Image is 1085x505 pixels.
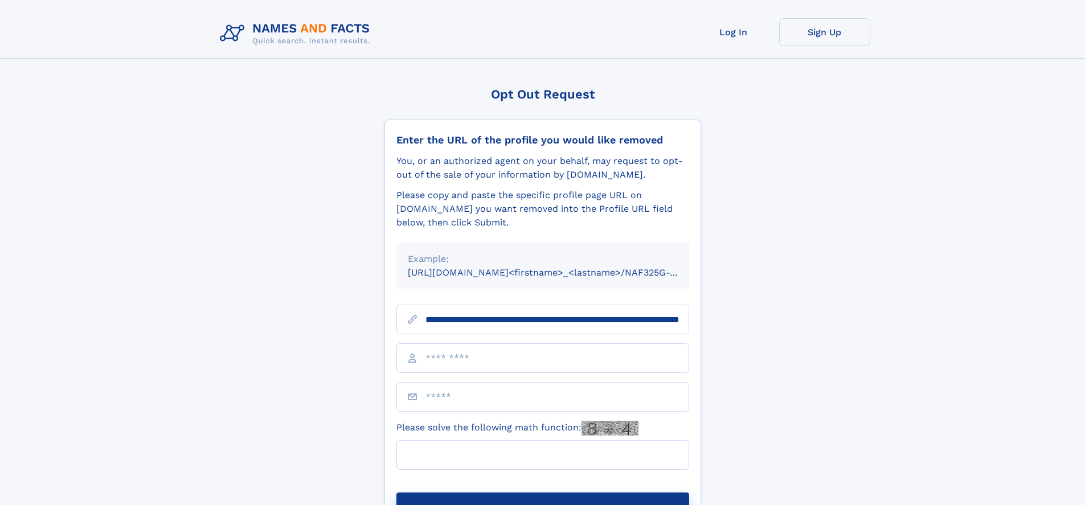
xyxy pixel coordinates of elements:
[688,18,779,46] a: Log In
[396,421,638,436] label: Please solve the following math function:
[408,267,711,278] small: [URL][DOMAIN_NAME]<firstname>_<lastname>/NAF325G-xxxxxxxx
[396,188,689,229] div: Please copy and paste the specific profile page URL on [DOMAIN_NAME] you want removed into the Pr...
[215,18,379,49] img: Logo Names and Facts
[384,87,701,101] div: Opt Out Request
[396,154,689,182] div: You, or an authorized agent on your behalf, may request to opt-out of the sale of your informatio...
[408,252,678,266] div: Example:
[396,134,689,146] div: Enter the URL of the profile you would like removed
[779,18,870,46] a: Sign Up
